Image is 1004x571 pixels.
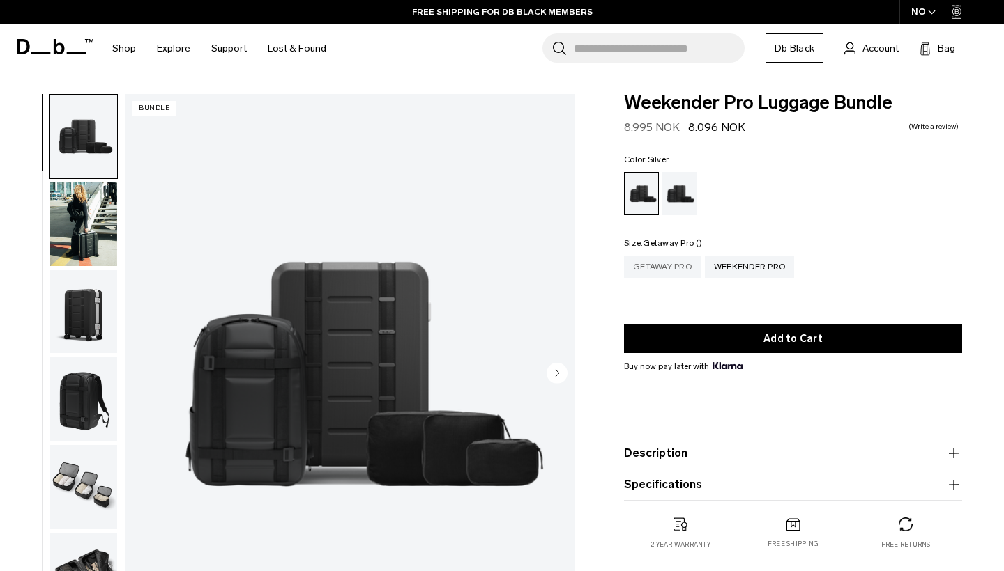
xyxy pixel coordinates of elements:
[624,324,962,353] button: Add to Cart
[49,357,118,441] button: Weekender Pro Luggage Bundle Silver
[49,269,118,354] button: Weekender Pro Luggage Bundle Silver
[50,182,117,266] img: Weekender Pro Luggage Bundle Silver
[624,94,962,112] span: Weekender Pro Luggage Bundle
[768,539,819,549] p: Free shipping
[50,445,117,529] img: Weekender Pro Luggage Bundle Silver
[49,182,118,267] button: Weekender Pro Luggage Bundle Silver
[624,239,702,247] legend: Size:
[102,24,337,73] nav: Main Navigation
[713,362,743,369] img: {"height" => 20, "alt" => "Klarna"}
[624,476,962,493] button: Specifications
[49,444,118,529] button: Weekender Pro Luggage Bundle Silver
[412,6,593,18] a: FREE SHIPPING FOR DB BLACK MEMBERS
[268,24,326,73] a: Lost & Found
[651,540,710,549] p: 2 year warranty
[662,172,697,215] a: Black Out
[157,24,190,73] a: Explore
[688,120,745,134] span: 8.096 NOK
[624,155,669,164] legend: Color:
[881,540,931,549] p: Free returns
[844,40,899,56] a: Account
[862,41,899,56] span: Account
[705,256,794,278] a: Weekender Pro
[547,362,568,386] button: Next slide
[624,120,680,134] s: 8.995 NOK
[938,41,955,56] span: Bag
[211,24,247,73] a: Support
[624,172,659,215] a: Silver
[50,357,117,441] img: Weekender Pro Luggage Bundle Silver
[920,40,955,56] button: Bag
[908,123,959,130] a: Write a review
[766,33,823,63] a: Db Black
[112,24,136,73] a: Shop
[648,155,669,164] span: Silver
[50,95,117,178] img: Weekender Pro Luggage Bundle Silver
[49,94,118,179] button: Weekender Pro Luggage Bundle Silver
[624,445,962,462] button: Description
[50,270,117,354] img: Weekender Pro Luggage Bundle Silver
[624,360,743,373] span: Buy now pay later with
[132,101,176,116] p: Bundle
[624,256,701,278] a: Getaway Pro
[643,238,702,248] span: Getaway Pro ()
